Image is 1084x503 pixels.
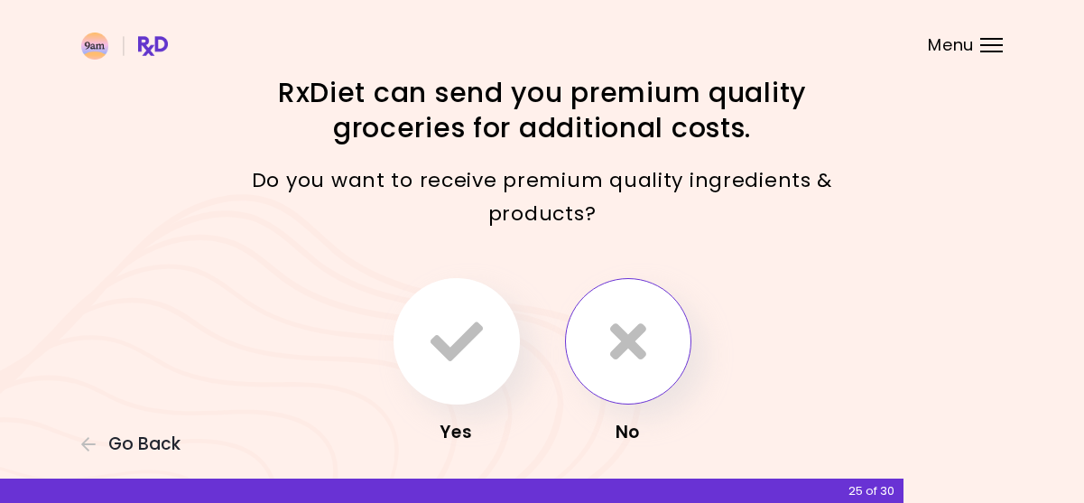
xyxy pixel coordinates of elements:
[227,75,858,145] h1: RxDiet can send you premium quality groceries for additional costs.
[108,434,181,454] span: Go Back
[384,418,529,447] div: Yes
[227,163,858,231] p: Do you want to receive premium quality ingredients & products?
[928,37,974,53] span: Menu
[556,418,700,447] div: No
[81,434,190,454] button: Go Back
[81,33,168,60] img: RxDiet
